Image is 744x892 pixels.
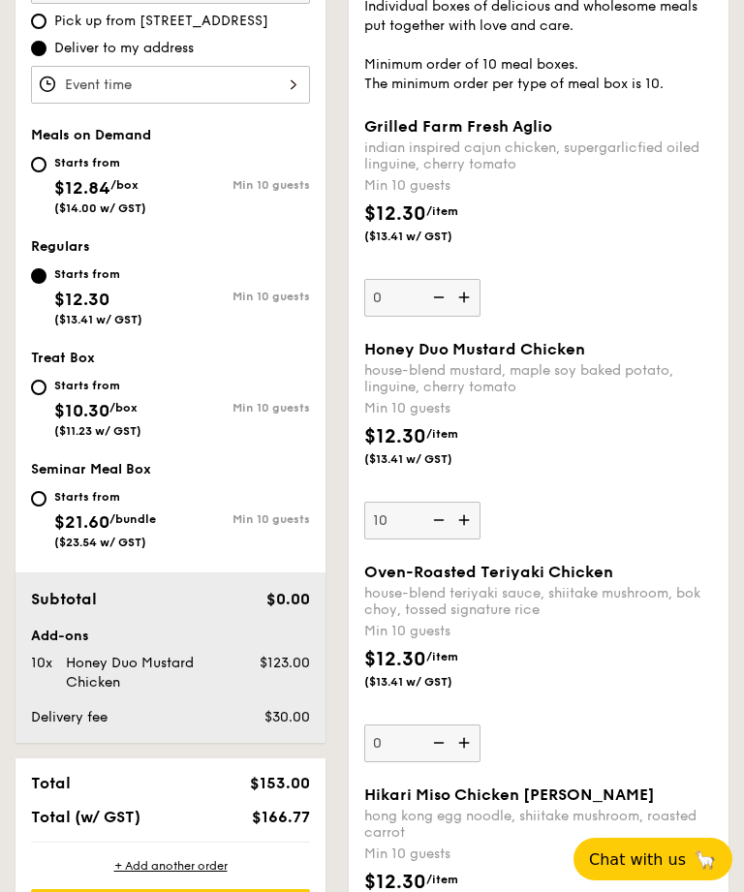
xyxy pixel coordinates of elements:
span: 🦙 [694,848,717,871]
img: icon-add.58712e84.svg [451,279,480,316]
span: $153.00 [250,774,310,792]
span: Oven-Roasted Teriyaki Chicken [364,563,613,581]
span: Meals on Demand [31,127,151,143]
input: Pick up from [STREET_ADDRESS] [31,14,46,29]
button: Chat with us🦙 [573,838,732,880]
img: icon-reduce.1d2dbef1.svg [422,724,451,761]
span: ($14.00 w/ GST) [54,201,146,215]
div: Min 10 guests [364,176,713,196]
div: Min 10 guests [364,399,713,418]
span: Subtotal [31,590,97,608]
input: Deliver to my address [31,41,46,56]
span: $30.00 [264,709,310,725]
div: house-blend teriyaki sauce, shiitake mushroom, bok choy, tossed signature rice [364,585,713,618]
img: icon-add.58712e84.svg [451,502,480,538]
div: house-blend mustard, maple soy baked potato, linguine, cherry tomato [364,362,713,395]
div: Min 10 guests [170,512,310,526]
div: Min 10 guests [170,178,310,192]
img: icon-add.58712e84.svg [451,724,480,761]
span: $10.30 [54,400,109,421]
input: Starts from$21.60/bundle($23.54 w/ GST)Min 10 guests [31,491,46,507]
span: $12.30 [364,648,426,671]
img: icon-reduce.1d2dbef1.svg [422,502,451,538]
span: $12.30 [364,202,426,226]
span: Treat Box [31,350,95,366]
span: Deliver to my address [54,39,194,58]
input: Event time [31,66,310,104]
span: /item [426,650,458,663]
div: Add-ons [31,627,310,646]
span: /box [109,401,138,415]
span: $12.30 [54,289,109,310]
span: Hikari Miso Chicken [PERSON_NAME] [364,785,655,804]
div: Starts from [54,266,142,282]
span: ($13.41 w/ GST) [54,313,142,326]
span: ($13.41 w/ GST) [364,451,494,467]
span: /item [426,427,458,441]
div: Honey Duo Mustard Chicken [58,654,234,692]
span: Seminar Meal Box [31,461,151,477]
input: Starts from$12.84/box($14.00 w/ GST)Min 10 guests [31,157,46,172]
span: /bundle [109,512,156,526]
span: $0.00 [266,590,310,608]
span: ($13.41 w/ GST) [364,229,494,244]
div: hong kong egg noodle, shiitake mushroom, roasted carrot [364,808,713,841]
span: ($23.54 w/ GST) [54,536,146,549]
div: Starts from [54,489,156,505]
div: Min 10 guests [364,622,713,641]
div: indian inspired cajun chicken, supergarlicfied oiled linguine, cherry tomato [364,139,713,172]
span: ($11.23 w/ GST) [54,424,141,438]
input: Oven-Roasted Teriyaki Chickenhouse-blend teriyaki sauce, shiitake mushroom, bok choy, tossed sign... [364,724,480,762]
div: Min 10 guests [170,401,310,415]
span: $123.00 [260,655,310,671]
span: Grilled Farm Fresh Aglio [364,117,552,136]
input: Starts from$12.30($13.41 w/ GST)Min 10 guests [31,268,46,284]
span: Delivery fee [31,709,108,725]
span: Total [31,774,71,792]
span: /item [426,204,458,218]
span: $21.60 [54,511,109,533]
span: ($13.41 w/ GST) [364,674,494,690]
span: Pick up from [STREET_ADDRESS] [54,12,268,31]
div: + Add another order [31,858,310,874]
span: Total (w/ GST) [31,808,140,826]
span: $166.77 [252,808,310,826]
div: Starts from [54,155,146,170]
span: Chat with us [589,850,686,869]
span: /box [110,178,139,192]
span: $12.30 [364,425,426,448]
span: /item [426,873,458,886]
span: $12.84 [54,177,110,199]
div: Min 10 guests [170,290,310,303]
span: Regulars [31,238,90,255]
input: Grilled Farm Fresh Aglioindian inspired cajun chicken, supergarlicfied oiled linguine, cherry tom... [364,279,480,317]
input: Starts from$10.30/box($11.23 w/ GST)Min 10 guests [31,380,46,395]
img: icon-reduce.1d2dbef1.svg [422,279,451,316]
span: Honey Duo Mustard Chicken [364,340,585,358]
div: Min 10 guests [364,845,713,864]
div: Starts from [54,378,141,393]
input: Honey Duo Mustard Chickenhouse-blend mustard, maple soy baked potato, linguine, cherry tomatoMin ... [364,502,480,539]
div: 10x [23,654,58,673]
